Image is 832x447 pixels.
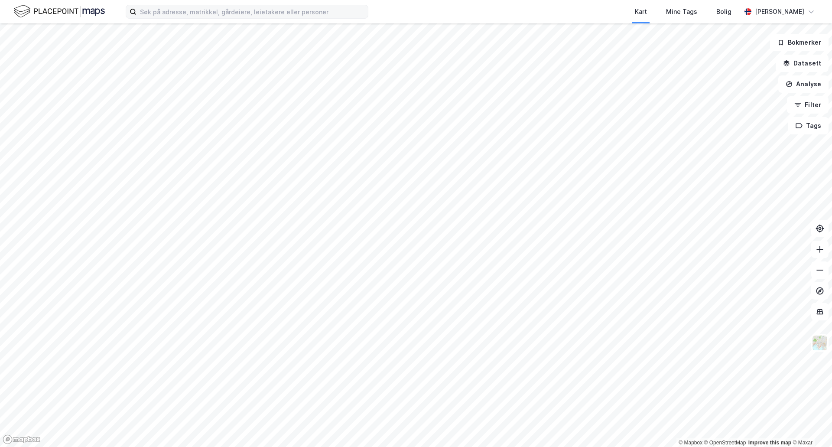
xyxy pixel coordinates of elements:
a: Mapbox homepage [3,434,41,444]
img: Z [812,335,828,351]
button: Analyse [778,75,829,93]
img: logo.f888ab2527a4732fd821a326f86c7f29.svg [14,4,105,19]
a: Improve this map [748,440,791,446]
div: Mine Tags [666,7,697,17]
iframe: Chat Widget [789,405,832,447]
button: Filter [787,96,829,114]
div: Kart [635,7,647,17]
a: OpenStreetMap [704,440,746,446]
div: [PERSON_NAME] [755,7,804,17]
a: Mapbox [679,440,702,446]
button: Tags [788,117,829,134]
input: Søk på adresse, matrikkel, gårdeiere, leietakere eller personer [136,5,368,18]
div: Bolig [716,7,731,17]
button: Datasett [776,55,829,72]
button: Bokmerker [770,34,829,51]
